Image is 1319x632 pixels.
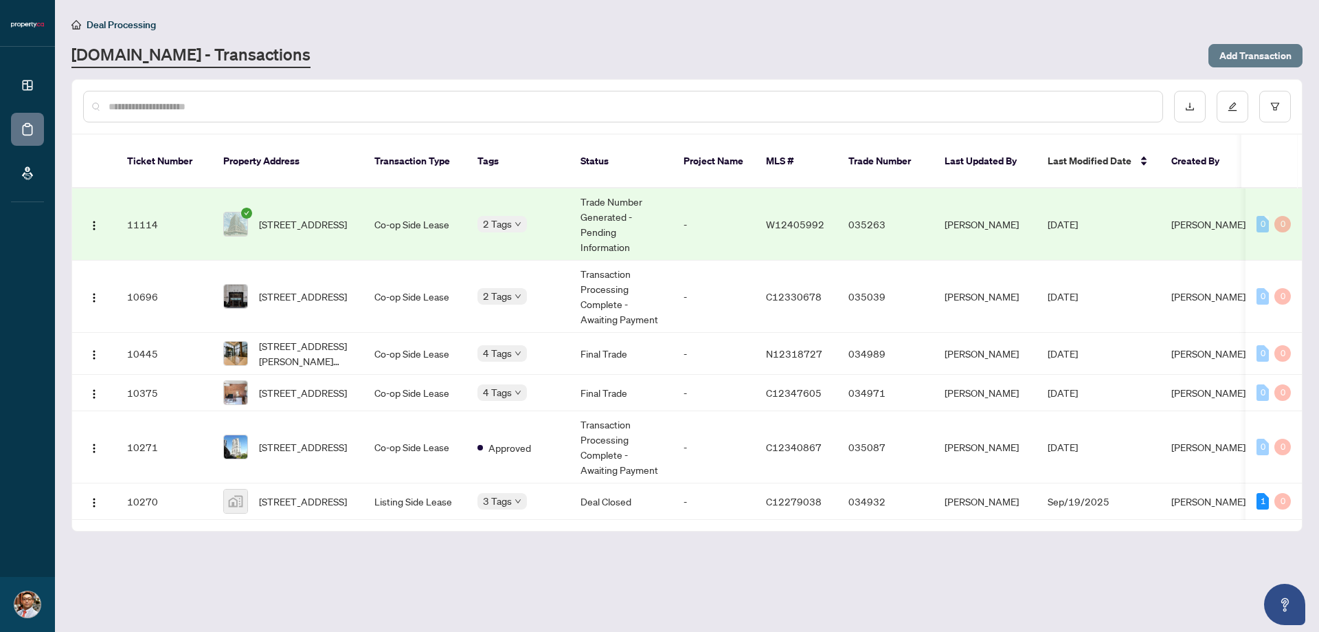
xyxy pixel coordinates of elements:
[515,389,521,396] span: down
[212,135,363,188] th: Property Address
[224,381,247,404] img: thumbnail-img
[116,375,212,411] td: 10375
[570,135,673,188] th: Status
[1256,216,1269,232] div: 0
[83,490,105,512] button: Logo
[1174,91,1206,122] button: download
[837,135,934,188] th: Trade Number
[89,497,100,508] img: Logo
[483,493,512,509] span: 3 Tags
[1208,44,1303,67] button: Add Transaction
[1256,384,1269,401] div: 0
[1048,495,1109,508] span: Sep/19/2025
[363,135,466,188] th: Transaction Type
[570,188,673,261] td: Trade Number Generated - Pending Information
[1037,135,1160,188] th: Last Modified Date
[837,188,934,261] td: 035263
[1217,91,1248,122] button: edit
[116,261,212,333] td: 10696
[1274,216,1291,232] div: 0
[259,494,347,509] span: [STREET_ADDRESS]
[116,188,212,261] td: 11114
[224,213,247,236] img: thumbnail-img
[1171,347,1245,360] span: [PERSON_NAME]
[89,389,100,400] img: Logo
[1048,218,1078,230] span: [DATE]
[224,342,247,365] img: thumbnail-img
[259,385,347,400] span: [STREET_ADDRESS]
[1274,288,1291,305] div: 0
[71,20,81,30] span: home
[766,386,822,399] span: C12347605
[1264,584,1305,625] button: Open asap
[11,21,44,29] img: logo
[1256,439,1269,455] div: 0
[89,292,100,303] img: Logo
[83,285,105,307] button: Logo
[766,441,822,453] span: C12340867
[89,220,100,231] img: Logo
[488,440,531,455] span: Approved
[1256,288,1269,305] div: 0
[1171,218,1245,230] span: [PERSON_NAME]
[1048,441,1078,453] span: [DATE]
[1259,91,1291,122] button: filter
[71,43,311,68] a: [DOMAIN_NAME] - Transactions
[89,349,100,360] img: Logo
[673,135,755,188] th: Project Name
[1048,347,1078,360] span: [DATE]
[1048,290,1078,303] span: [DATE]
[837,411,934,483] td: 035087
[116,333,212,375] td: 10445
[259,217,347,232] span: [STREET_ADDRESS]
[259,439,347,455] span: [STREET_ADDRESS]
[673,411,755,483] td: -
[673,333,755,375] td: -
[837,261,934,333] td: 035039
[1274,384,1291,401] div: 0
[837,483,934,520] td: 034932
[766,347,822,360] span: N12318727
[363,261,466,333] td: Co-op Side Lease
[363,483,466,520] td: Listing Side Lease
[1256,493,1269,510] div: 1
[673,375,755,411] td: -
[83,436,105,458] button: Logo
[363,188,466,261] td: Co-op Side Lease
[483,345,512,361] span: 4 Tags
[224,435,247,459] img: thumbnail-img
[1171,386,1245,399] span: [PERSON_NAME]
[766,290,822,303] span: C12330678
[570,375,673,411] td: Final Trade
[570,483,673,520] td: Deal Closed
[837,375,934,411] td: 034971
[1270,102,1280,111] span: filter
[1171,290,1245,303] span: [PERSON_NAME]
[1171,441,1245,453] span: [PERSON_NAME]
[83,213,105,235] button: Logo
[766,218,824,230] span: W12405992
[766,495,822,508] span: C12279038
[1274,493,1291,510] div: 0
[934,333,1037,375] td: [PERSON_NAME]
[116,411,212,483] td: 10271
[515,221,521,228] span: down
[83,382,105,404] button: Logo
[116,483,212,520] td: 10270
[483,288,512,304] span: 2 Tags
[259,289,347,304] span: [STREET_ADDRESS]
[755,135,837,188] th: MLS #
[837,333,934,375] td: 034989
[934,188,1037,261] td: [PERSON_NAME]
[483,384,512,400] span: 4 Tags
[934,375,1037,411] td: [PERSON_NAME]
[1185,102,1195,111] span: download
[515,498,521,505] span: down
[14,591,41,618] img: Profile Icon
[515,293,521,300] span: down
[1274,439,1291,455] div: 0
[1048,153,1131,168] span: Last Modified Date
[83,342,105,364] button: Logo
[1219,45,1292,67] span: Add Transaction
[1160,135,1243,188] th: Created By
